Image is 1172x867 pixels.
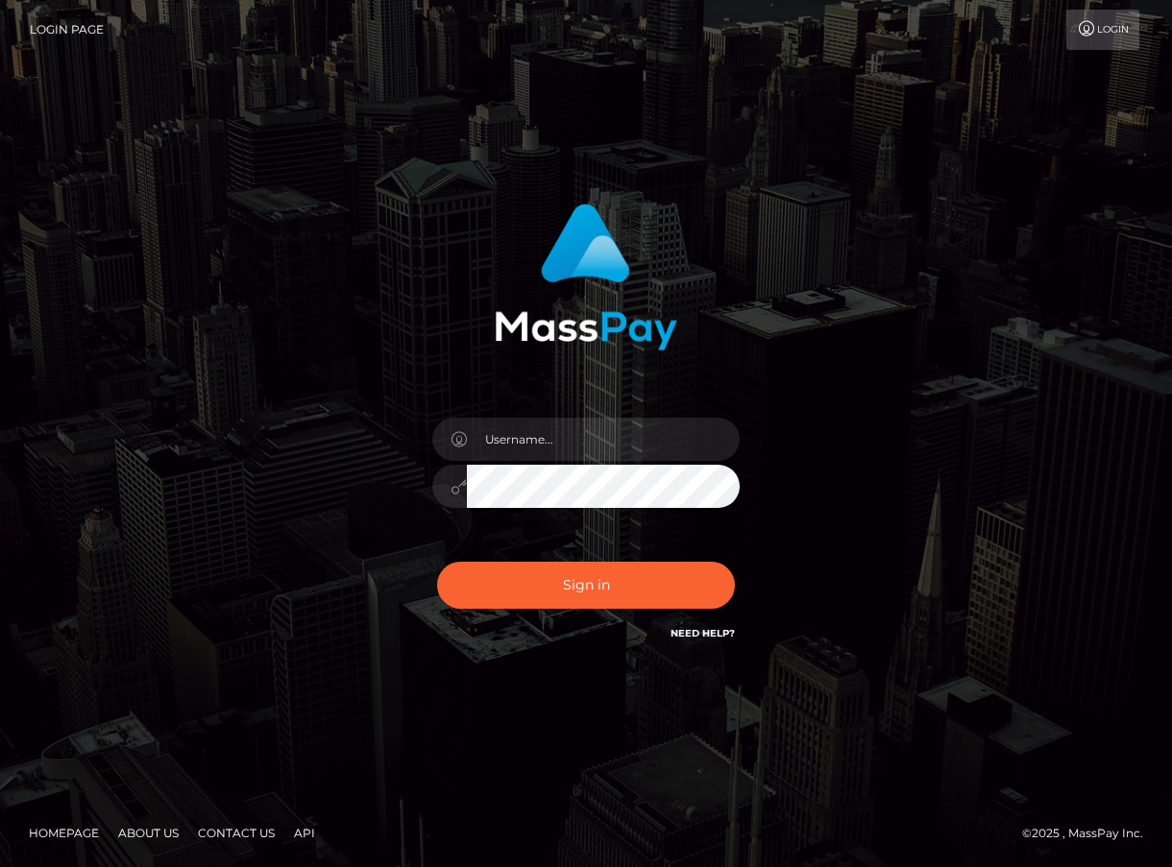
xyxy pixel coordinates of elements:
a: Homepage [21,818,107,848]
input: Username... [467,418,740,461]
a: About Us [110,818,186,848]
img: MassPay Login [495,204,677,350]
button: Sign in [437,562,735,609]
a: API [286,818,323,848]
a: Login Page [30,10,104,50]
a: Need Help? [671,627,735,639]
div: © 2025 , MassPay Inc. [1022,823,1158,844]
a: Login [1066,10,1139,50]
a: Contact Us [190,818,282,848]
